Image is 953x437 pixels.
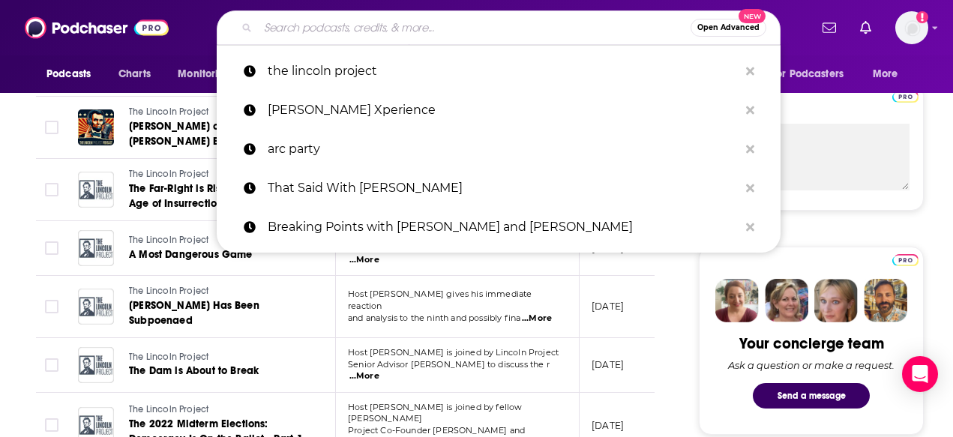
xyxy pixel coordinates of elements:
svg: Add a profile image [916,11,928,23]
span: For Podcasters [772,64,844,85]
a: Pro website [892,252,919,266]
button: open menu [36,60,110,88]
span: The Lincoln Project [129,169,208,179]
a: [PERSON_NAME] Has Been Subpoenaed [129,298,309,328]
span: New [739,9,766,23]
img: Jules Profile [814,279,858,322]
img: User Profile [895,11,928,44]
button: open menu [762,60,865,88]
a: the lincoln project [217,52,781,91]
span: Logged in as calellac [895,11,928,44]
a: The Dam is About to Break [129,364,307,379]
p: arc party [268,130,739,169]
span: Toggle select row [45,241,58,255]
span: ...More [349,254,379,266]
span: Toggle select row [45,358,58,372]
a: Charts [109,60,160,88]
a: arc party [217,130,781,169]
a: Breaking Points with [PERSON_NAME] and [PERSON_NAME] [217,208,781,247]
div: Open Intercom Messenger [902,356,938,392]
img: Podchaser Pro [892,91,919,103]
a: That Said With [PERSON_NAME] [217,169,781,208]
span: Charts [118,64,151,85]
a: The Lincoln Project [129,403,309,417]
a: The Lincoln Project [129,351,307,364]
span: More [873,64,898,85]
span: [PERSON_NAME] on [PERSON_NAME] Endless Legal Jeopardy [129,120,289,163]
span: The Dam is About to Break [129,364,259,377]
span: A Most Dangerous Game [129,248,253,261]
img: Barbara Profile [765,279,808,322]
span: and analysis to the ninth and possibly fina [348,313,520,323]
span: ...More [349,370,379,382]
button: open menu [167,60,250,88]
a: [PERSON_NAME] on [PERSON_NAME] Endless Legal Jeopardy [129,119,309,149]
div: Search podcasts, credits, & more... [217,10,781,45]
div: Ask a question or make a request. [728,359,895,371]
label: My Notes [713,97,910,124]
p: [DATE] [592,419,624,432]
span: Host [PERSON_NAME] is joined by fellow [PERSON_NAME] [348,402,523,424]
a: Pro website [892,88,919,103]
span: Toggle select row [45,300,58,313]
span: Toggle select row [45,418,58,432]
span: ...More [522,313,552,325]
a: Show notifications dropdown [854,15,877,40]
p: That Said With Michael Zeldin [268,169,739,208]
a: The Far-Right is Rising - Part I: The Age of Insurrection with [PERSON_NAME] [129,181,309,211]
span: Senior Advisor [PERSON_NAME] to discuss the r [348,359,550,370]
span: Host [PERSON_NAME] is joined by Lincoln Project [348,347,559,358]
span: The Lincoln Project [129,286,208,296]
p: the lincoln project [268,52,739,91]
a: The Lincoln Project [129,234,307,247]
a: The Lincoln Project [129,168,309,181]
a: [PERSON_NAME] Xperience [217,91,781,130]
img: Podchaser - Follow, Share and Rate Podcasts [25,13,169,42]
span: Toggle select row [45,121,58,134]
span: Open Advanced [697,24,760,31]
input: Search podcasts, credits, & more... [258,16,691,40]
img: Jon Profile [864,279,907,322]
button: open menu [862,60,917,88]
img: Podchaser Pro [892,254,919,266]
a: The Lincoln Project [129,285,309,298]
span: The Lincoln Project [129,352,208,362]
span: The Lincoln Project [129,404,208,415]
span: The Far-Right is Rising - Part I: The Age of Insurrection with [PERSON_NAME] [129,182,295,225]
button: Open AdvancedNew [691,19,766,37]
a: The Lincoln Project [129,106,309,119]
p: [DATE] [592,300,624,313]
span: Podcasts [46,64,91,85]
span: [PERSON_NAME] Has Been Subpoenaed [129,299,259,327]
p: Breaking Points with Krystal and Saagar [268,208,739,247]
span: The Lincoln Project [129,106,208,117]
p: [DATE] [592,358,624,371]
span: Toggle select row [45,183,58,196]
span: The Lincoln Project [129,235,208,245]
div: Your concierge team [739,334,884,353]
button: Show profile menu [895,11,928,44]
a: Show notifications dropdown [817,15,842,40]
a: A Most Dangerous Game [129,247,307,262]
img: Sydney Profile [715,279,759,322]
p: Prakhar Gupta Xperience [268,91,739,130]
span: Host [PERSON_NAME] gives his immediate reaction [348,289,532,311]
button: Send a message [753,383,870,409]
span: Monitoring [178,64,231,85]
